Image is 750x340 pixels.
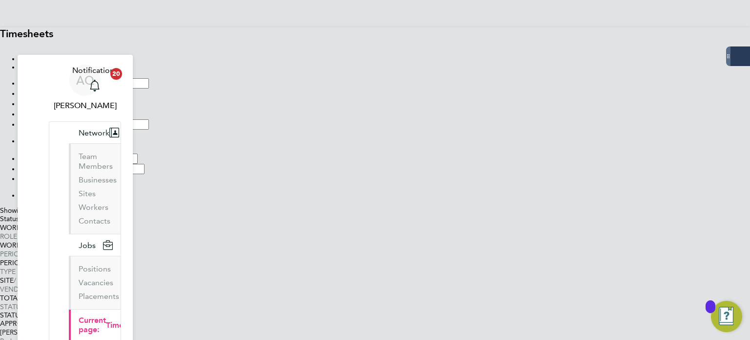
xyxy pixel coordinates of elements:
span: / [14,276,16,285]
a: Businesses [79,175,117,184]
button: Open Resource Center, 11 new notifications [711,301,742,332]
a: Team Members [79,152,113,171]
span: Current page: [79,316,106,334]
a: Contacts [79,216,110,226]
a: Workers [79,203,108,212]
span: Andrew Quinney [49,100,121,112]
a: Placements [79,292,119,301]
span: Network [79,128,109,137]
span: Timesheets [106,320,146,330]
li: All Timesheets [20,63,750,71]
button: Network [69,122,127,143]
span: Jobs [79,241,96,250]
a: AQ[PERSON_NAME] [49,65,121,112]
a: Vacancies [79,278,113,287]
span: 20 [110,68,122,80]
a: Notifications20 [72,65,118,96]
span: Notifications [72,65,118,76]
button: Jobs [69,234,121,256]
li: Timesheets I Follow [20,55,750,63]
button: Current page:Timesheets [69,310,164,340]
a: Positions [79,264,111,273]
a: Sites [79,189,96,198]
